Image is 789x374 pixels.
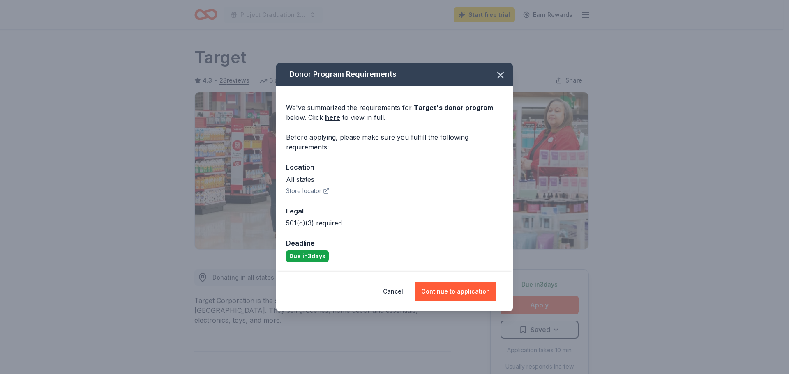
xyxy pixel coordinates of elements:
[276,63,513,86] div: Donor Program Requirements
[286,186,330,196] button: Store locator
[286,218,503,228] div: 501(c)(3) required
[286,250,329,262] div: Due in 3 days
[286,132,503,152] div: Before applying, please make sure you fulfill the following requirements:
[286,162,503,172] div: Location
[414,103,493,112] span: Target 's donor program
[286,206,503,216] div: Legal
[383,282,403,301] button: Cancel
[286,238,503,248] div: Deadline
[286,174,503,184] div: All states
[415,282,496,301] button: Continue to application
[325,112,340,122] a: here
[286,103,503,122] div: We've summarized the requirements for below. Click to view in full.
